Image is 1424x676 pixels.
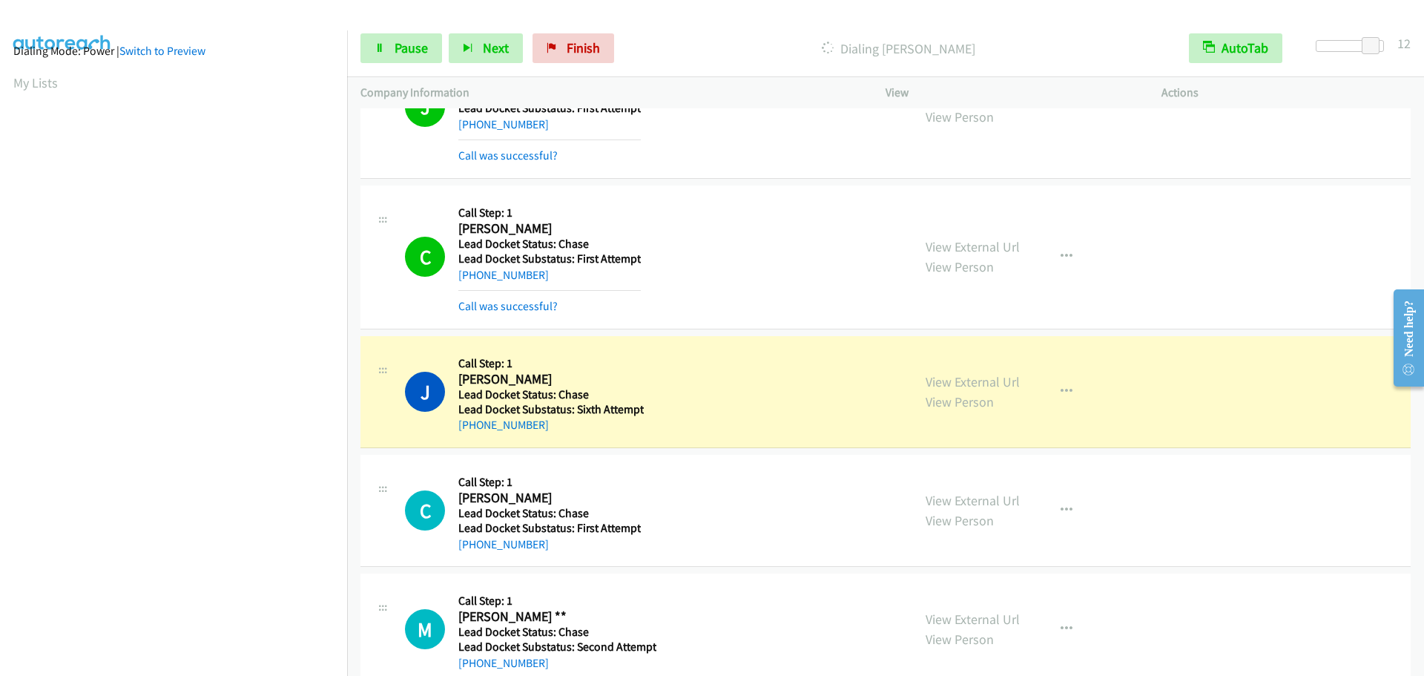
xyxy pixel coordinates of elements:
[405,372,445,412] h1: J
[458,537,549,551] a: [PHONE_NUMBER]
[458,356,644,371] h5: Call Step: 1
[119,44,205,58] a: Switch to Preview
[13,74,58,91] a: My Lists
[458,625,656,640] h5: Lead Docket Status: Chase
[458,656,549,670] a: [PHONE_NUMBER]
[458,220,641,237] h2: [PERSON_NAME]
[405,609,445,649] h1: M
[449,33,523,63] button: Next
[458,117,549,131] a: [PHONE_NUMBER]
[360,33,442,63] a: Pause
[458,594,656,608] h5: Call Step: 1
[926,238,1020,255] a: View External Url
[1161,84,1411,102] p: Actions
[458,506,641,521] h5: Lead Docket Status: Chase
[458,148,558,163] a: Call was successful?
[458,371,644,388] h2: [PERSON_NAME]
[458,490,641,507] h2: [PERSON_NAME]
[886,84,1135,102] p: View
[926,492,1020,509] a: View External Url
[926,512,994,529] a: View Person
[458,206,641,220] h5: Call Step: 1
[395,39,428,56] span: Pause
[533,33,614,63] a: Finish
[458,402,644,417] h5: Lead Docket Substatus: Sixth Attempt
[483,39,509,56] span: Next
[1397,33,1411,53] div: 12
[926,631,994,648] a: View Person
[926,108,994,125] a: View Person
[458,640,656,654] h5: Lead Docket Substatus: Second Attempt
[360,84,859,102] p: Company Information
[926,393,994,410] a: View Person
[926,258,994,275] a: View Person
[458,475,641,490] h5: Call Step: 1
[458,268,549,282] a: [PHONE_NUMBER]
[1381,279,1424,397] iframe: Resource Center
[405,237,445,277] h1: C
[458,237,641,252] h5: Lead Docket Status: Chase
[458,608,656,626] h2: [PERSON_NAME] **
[1189,33,1282,63] button: AutoTab
[458,101,641,116] h5: Lead Docket Substatus: First Attempt
[458,387,644,402] h5: Lead Docket Status: Chase
[567,39,600,56] span: Finish
[405,490,445,531] h1: C
[458,418,549,432] a: [PHONE_NUMBER]
[926,373,1020,390] a: View External Url
[13,42,334,60] div: Dialing Mode: Power |
[634,39,1162,59] p: Dialing [PERSON_NAME]
[458,521,641,536] h5: Lead Docket Substatus: First Attempt
[926,611,1020,628] a: View External Url
[458,299,558,313] a: Call was successful?
[458,252,641,266] h5: Lead Docket Substatus: First Attempt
